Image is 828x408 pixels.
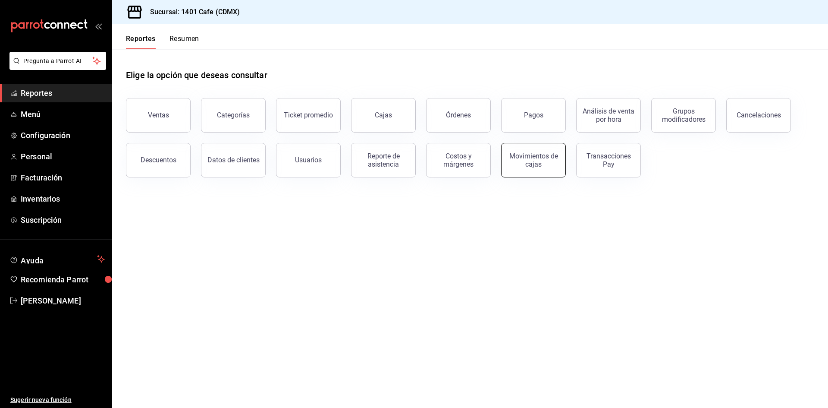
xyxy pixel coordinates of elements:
button: Órdenes [426,98,491,133]
a: Cajas [351,98,416,133]
h1: Elige la opción que deseas consultar [126,69,267,82]
div: Pagos [524,111,543,119]
span: Sugerir nueva función [10,395,105,405]
div: Grupos modificadores [657,107,710,123]
button: Usuarios [276,143,341,177]
div: Cancelaciones [737,111,781,119]
div: Costos y márgenes [432,152,485,168]
span: Personal [21,151,105,162]
div: Movimientos de cajas [507,152,560,168]
div: Categorías [217,111,250,119]
button: Análisis de venta por hora [576,98,641,133]
button: Pagos [501,98,566,133]
span: Inventarios [21,193,105,205]
div: Cajas [375,110,392,120]
button: Categorías [201,98,266,133]
span: Menú [21,108,105,120]
button: open_drawer_menu [95,22,102,29]
span: Pregunta a Parrot AI [23,57,93,66]
button: Pregunta a Parrot AI [9,52,106,70]
div: Ventas [148,111,169,119]
span: Reportes [21,87,105,99]
button: Reportes [126,35,156,49]
div: Descuentos [141,156,176,164]
div: Datos de clientes [207,156,260,164]
button: Cancelaciones [726,98,791,133]
span: Configuración [21,130,105,141]
span: Facturación [21,172,105,183]
div: Análisis de venta por hora [582,107,635,123]
h3: Sucursal: 1401 Cafe (CDMX) [143,7,240,17]
button: Ticket promedio [276,98,341,133]
button: Grupos modificadores [651,98,716,133]
span: Ayuda [21,254,94,264]
button: Resumen [169,35,199,49]
div: Reporte de asistencia [357,152,410,168]
span: [PERSON_NAME] [21,295,105,307]
div: Usuarios [295,156,322,164]
button: Ventas [126,98,191,133]
span: Recomienda Parrot [21,274,105,285]
button: Reporte de asistencia [351,143,416,177]
div: Ticket promedio [284,111,333,119]
div: Órdenes [446,111,471,119]
div: navigation tabs [126,35,199,49]
button: Datos de clientes [201,143,266,177]
button: Descuentos [126,143,191,177]
span: Suscripción [21,214,105,226]
a: Pregunta a Parrot AI [6,63,106,72]
div: Transacciones Pay [582,152,635,168]
button: Movimientos de cajas [501,143,566,177]
button: Costos y márgenes [426,143,491,177]
button: Transacciones Pay [576,143,641,177]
